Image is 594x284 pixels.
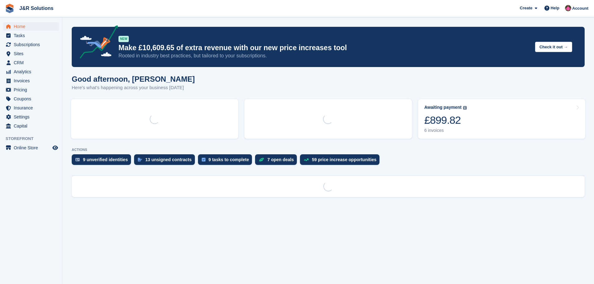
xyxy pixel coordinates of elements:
[3,85,59,94] a: menu
[134,154,198,168] a: 13 unsigned contracts
[118,36,129,42] div: NEW
[202,158,205,161] img: task-75834270c22a3079a89374b754ae025e5fb1db73e45f91037f5363f120a921f8.svg
[14,94,51,103] span: Coupons
[14,113,51,121] span: Settings
[14,143,51,152] span: Online Store
[312,157,376,162] div: 59 price increase opportunities
[3,103,59,112] a: menu
[14,103,51,112] span: Insurance
[259,157,264,162] img: deal-1b604bf984904fb50ccaf53a9ad4b4a5d6e5aea283cecdc64d6e3604feb123c2.svg
[14,31,51,40] span: Tasks
[3,76,59,85] a: menu
[3,94,59,103] a: menu
[565,5,571,11] img: Julie Morgan
[145,157,192,162] div: 13 unsigned contracts
[267,157,294,162] div: 7 open deals
[198,154,255,168] a: 9 tasks to complete
[424,128,467,133] div: 6 invoices
[535,42,572,52] button: Check it out →
[304,158,309,161] img: price_increase_opportunities-93ffe204e8149a01c8c9dc8f82e8f89637d9d84a8eef4429ea346261dce0b2c0.svg
[418,99,585,139] a: Awaiting payment £899.82 6 invoices
[14,58,51,67] span: CRM
[551,5,559,11] span: Help
[14,122,51,130] span: Capital
[72,148,585,152] p: ACTIONS
[51,144,59,152] a: Preview store
[3,58,59,67] a: menu
[572,5,588,12] span: Account
[3,143,59,152] a: menu
[255,154,300,168] a: 7 open deals
[14,67,51,76] span: Analytics
[72,75,195,83] h1: Good afternoon, [PERSON_NAME]
[209,157,249,162] div: 9 tasks to complete
[75,158,80,161] img: verify_identity-adf6edd0f0f0b5bbfe63781bf79b02c33cf7c696d77639b501bdc392416b5a36.svg
[3,22,59,31] a: menu
[138,158,142,161] img: contract_signature_icon-13c848040528278c33f63329250d36e43548de30e8caae1d1a13099fd9432cc5.svg
[118,52,530,59] p: Rooted in industry best practices, but tailored to your subscriptions.
[3,67,59,76] a: menu
[118,43,530,52] p: Make £10,609.65 of extra revenue with our new price increases tool
[14,40,51,49] span: Subscriptions
[3,122,59,130] a: menu
[14,22,51,31] span: Home
[3,31,59,40] a: menu
[424,114,467,127] div: £899.82
[14,49,51,58] span: Sites
[3,49,59,58] a: menu
[14,76,51,85] span: Invoices
[300,154,383,168] a: 59 price increase opportunities
[14,85,51,94] span: Pricing
[5,4,14,13] img: stora-icon-8386f47178a22dfd0bd8f6a31ec36ba5ce8667c1dd55bd0f319d3a0aa187defe.svg
[83,157,128,162] div: 9 unverified identities
[72,84,195,91] p: Here's what's happening across your business [DATE]
[3,113,59,121] a: menu
[3,40,59,49] a: menu
[17,3,56,13] a: J&R Solutions
[75,25,118,61] img: price-adjustments-announcement-icon-8257ccfd72463d97f412b2fc003d46551f7dbcb40ab6d574587a9cd5c0d94...
[72,154,134,168] a: 9 unverified identities
[6,136,62,142] span: Storefront
[463,106,467,110] img: icon-info-grey-7440780725fd019a000dd9b08b2336e03edf1995a4989e88bcd33f0948082b44.svg
[520,5,532,11] span: Create
[424,105,462,110] div: Awaiting payment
